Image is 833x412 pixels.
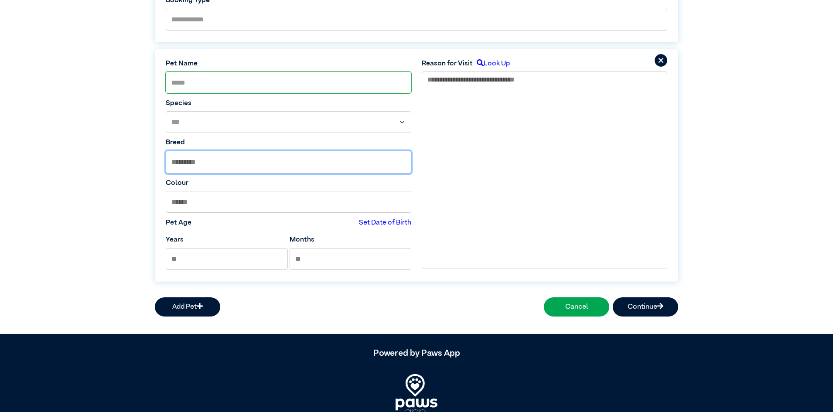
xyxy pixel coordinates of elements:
[544,297,609,317] button: Cancel
[166,58,411,69] label: Pet Name
[359,218,411,228] label: Set Date of Birth
[290,235,314,245] label: Months
[422,58,473,69] label: Reason for Visit
[155,297,220,317] button: Add Pet
[166,178,411,188] label: Colour
[166,137,411,148] label: Breed
[166,235,184,245] label: Years
[473,58,510,69] label: Look Up
[166,98,411,109] label: Species
[613,297,678,317] button: Continue
[166,218,191,228] label: Pet Age
[155,348,678,358] h5: Powered by Paws App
